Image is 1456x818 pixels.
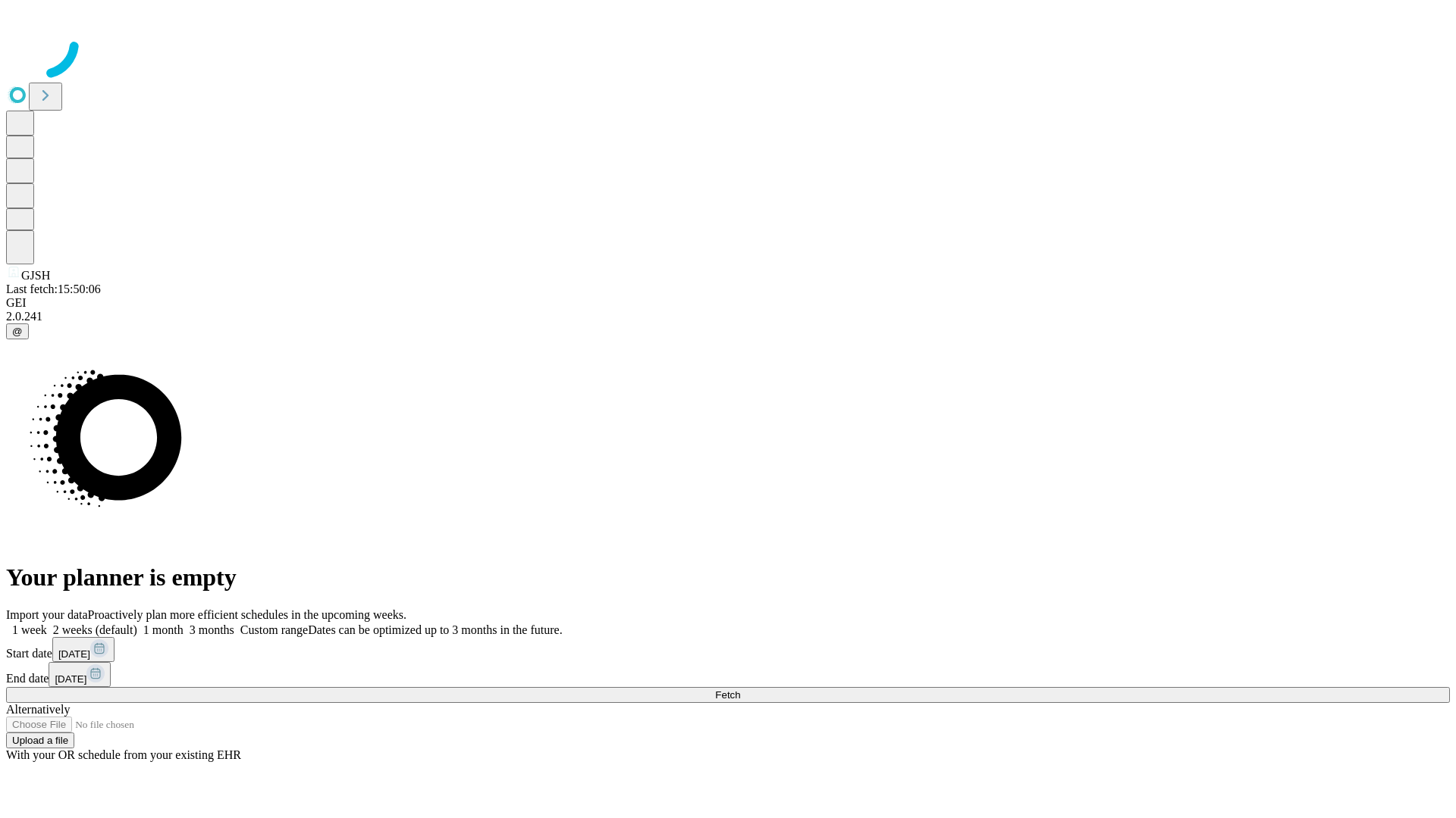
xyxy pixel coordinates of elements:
[6,687,1450,703] button: Fetch
[12,623,47,636] span: 1 week
[6,283,101,295] span: Last fetch: 15:50:06
[6,662,1450,687] div: End date
[715,689,740,701] span: Fetch
[6,748,241,761] span: With your OR schedule from your existing EHR
[190,623,234,636] span: 3 months
[6,637,1450,662] div: Start date
[6,703,70,716] span: Alternatively
[55,673,86,685] span: [DATE]
[6,732,74,748] button: Upload a file
[12,326,23,337] span: @
[6,608,88,621] span: Import your data
[6,310,1450,323] div: 2.0.241
[6,564,1450,592] h1: Your planner is empty
[52,637,115,662] button: [DATE]
[53,623,137,636] span: 2 weeks (default)
[143,623,184,636] span: 1 month
[6,296,1450,310] div: GEI
[6,323,29,339] button: @
[21,269,50,282] span: GJSH
[240,623,308,636] span: Custom range
[88,608,406,621] span: Proactively plan more efficient schedules in the upcoming weeks.
[58,648,90,660] span: [DATE]
[308,623,562,636] span: Dates can be optimized up to 3 months in the future.
[49,662,111,687] button: [DATE]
